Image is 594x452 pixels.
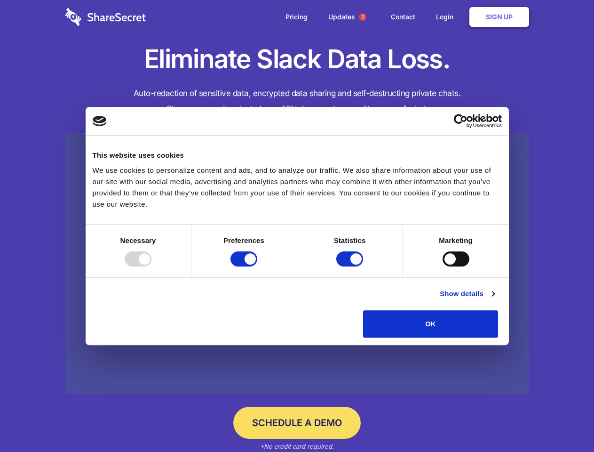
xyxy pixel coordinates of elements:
a: Schedule a Demo [233,407,361,439]
a: Login [427,2,467,32]
h4: Auto-redaction of sensitive data, encrypted data sharing and self-destructing private chats. Shar... [65,86,529,117]
img: logo-wordmark-white-trans-d4663122ce5f474addd5e946df7df03e33cb6a1c49d2221995e7729f52c070b2.svg [65,8,146,26]
a: Contact [381,2,425,32]
button: OK [363,310,498,338]
em: *No credit card required. [260,443,334,450]
strong: Statistics [334,236,366,244]
span: 1 [359,13,366,21]
a: Wistia video thumbnail [65,133,529,394]
a: Usercentrics Cookiebot - opens in a new window [420,114,502,128]
a: Sign Up [469,7,529,27]
a: Pricing [276,2,317,32]
img: logo [93,116,107,126]
strong: Preferences [223,236,264,244]
h1: Eliminate Slack Data Loss. [65,42,529,76]
div: This website uses cookies [93,150,502,161]
strong: Marketing [439,236,473,244]
strong: Necessary [120,236,156,244]
a: Show details [440,288,494,299]
div: We use cookies to personalize content and ads, and to analyze our traffic. We also share informat... [93,165,502,210]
